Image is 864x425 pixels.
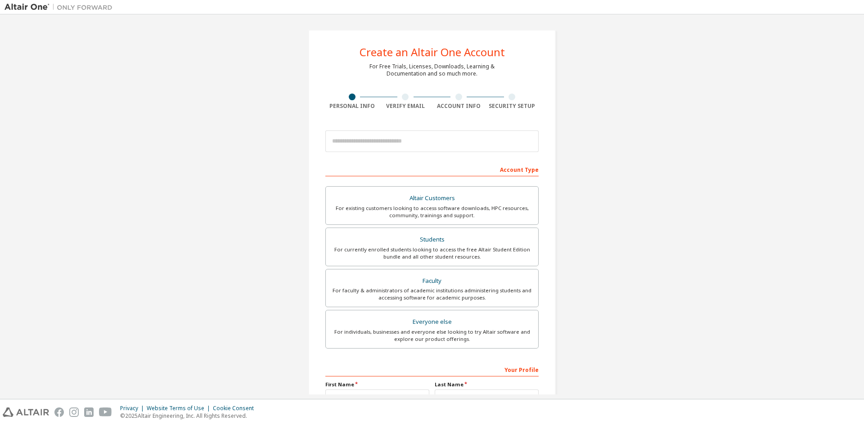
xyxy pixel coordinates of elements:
[486,103,539,110] div: Security Setup
[432,103,486,110] div: Account Info
[54,407,64,417] img: facebook.svg
[369,63,495,77] div: For Free Trials, Licenses, Downloads, Learning & Documentation and so much more.
[325,381,429,388] label: First Name
[331,233,533,246] div: Students
[325,162,539,176] div: Account Type
[360,47,505,58] div: Create an Altair One Account
[331,328,533,343] div: For individuals, businesses and everyone else looking to try Altair software and explore our prod...
[331,246,533,260] div: For currently enrolled students looking to access the free Altair Student Edition bundle and all ...
[120,412,259,420] p: © 2025 Altair Engineering, Inc. All Rights Reserved.
[213,405,259,412] div: Cookie Consent
[99,407,112,417] img: youtube.svg
[331,275,533,287] div: Faculty
[325,103,379,110] div: Personal Info
[325,362,539,376] div: Your Profile
[331,205,533,219] div: For existing customers looking to access software downloads, HPC resources, community, trainings ...
[3,407,49,417] img: altair_logo.svg
[331,287,533,301] div: For faculty & administrators of academic institutions administering students and accessing softwa...
[379,103,432,110] div: Verify Email
[331,316,533,328] div: Everyone else
[4,3,117,12] img: Altair One
[331,192,533,205] div: Altair Customers
[435,381,539,388] label: Last Name
[84,407,94,417] img: linkedin.svg
[147,405,213,412] div: Website Terms of Use
[69,407,79,417] img: instagram.svg
[120,405,147,412] div: Privacy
